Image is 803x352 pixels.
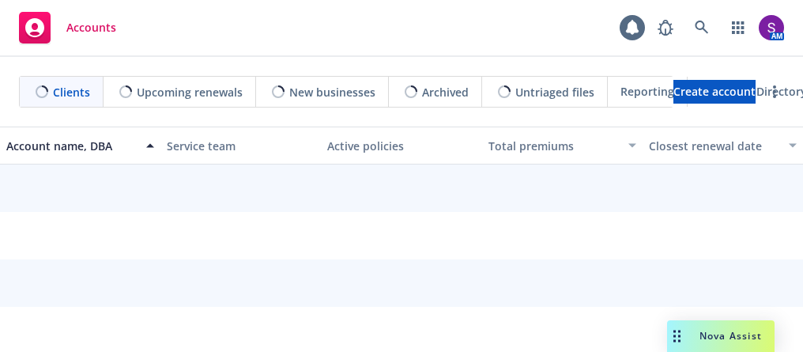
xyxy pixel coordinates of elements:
[515,84,594,100] span: Untriaged files
[289,84,375,100] span: New businesses
[699,329,762,343] span: Nova Assist
[167,138,315,154] div: Service team
[327,138,475,154] div: Active policies
[673,77,756,107] span: Create account
[620,83,674,100] span: Reporting
[321,127,481,165] button: Active policies
[66,21,116,34] span: Accounts
[722,12,754,44] a: Switch app
[6,138,137,154] div: Account name, DBA
[667,320,687,352] div: Drag to move
[137,84,243,100] span: Upcoming renewals
[488,138,619,154] div: Total premiums
[673,80,756,104] a: Create account
[650,12,681,44] a: Report a Bug
[667,320,775,352] button: Nova Assist
[649,138,779,154] div: Closest renewal date
[686,12,718,44] a: Search
[482,127,643,165] button: Total premiums
[422,84,469,100] span: Archived
[13,6,123,50] a: Accounts
[643,127,803,165] button: Closest renewal date
[759,15,784,40] img: photo
[765,82,784,101] a: more
[53,84,90,100] span: Clients
[160,127,321,165] button: Service team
